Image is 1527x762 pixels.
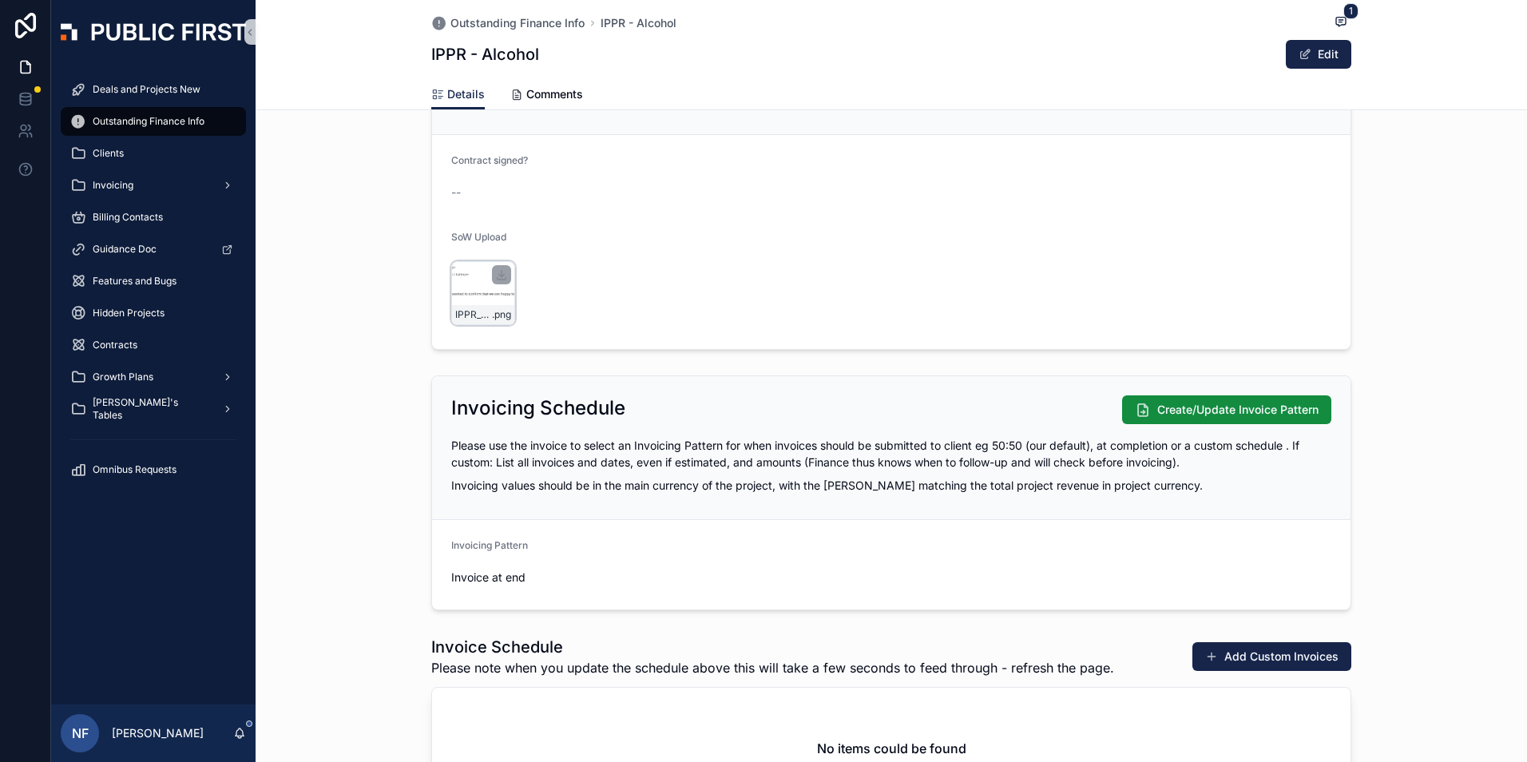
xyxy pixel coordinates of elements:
p: [PERSON_NAME] [112,725,204,741]
span: Deals and Projects New [93,83,200,96]
p: Please use the invoice to select an Invoicing Pattern for when invoices should be submitted to cl... [451,437,1331,470]
a: Clients [61,139,246,168]
span: -- [451,185,461,200]
span: Contract signed? [451,154,528,166]
a: IPPR - Alcohol [601,15,676,31]
span: Hidden Projects [93,307,165,319]
p: Invoicing values should be in the main currency of the project, with the [PERSON_NAME] matching t... [451,477,1331,494]
span: Outstanding Finance Info [450,15,585,31]
span: Invoice at end [451,570,662,585]
h2: No items could be found [817,739,966,758]
span: IPPR_Alcohol_Email [455,308,492,321]
span: Growth Plans [93,371,153,383]
button: Create/Update Invoice Pattern [1122,395,1331,424]
a: Features and Bugs [61,267,246,296]
a: [PERSON_NAME]'s Tables [61,395,246,423]
span: Create/Update Invoice Pattern [1157,402,1319,418]
span: Invoicing [93,179,133,192]
a: Billing Contacts [61,203,246,232]
span: Guidance Doc [93,243,157,256]
span: Invoicing Pattern [451,539,528,551]
span: Comments [526,86,583,102]
h1: IPPR - Alcohol [431,43,539,65]
a: Outstanding Finance Info [431,15,585,31]
span: SoW Upload [451,231,506,243]
span: .png [492,308,511,321]
img: App logo [61,23,246,41]
a: Deals and Projects New [61,75,246,104]
span: Billing Contacts [93,211,163,224]
div: scrollable content [51,64,256,505]
span: [PERSON_NAME]'s Tables [93,396,209,422]
h1: Invoice Schedule [431,636,1114,658]
a: Omnibus Requests [61,455,246,484]
a: Hidden Projects [61,299,246,327]
button: Add Custom Invoices [1192,642,1351,671]
span: NF [72,724,89,743]
a: Guidance Doc [61,235,246,264]
a: Outstanding Finance Info [61,107,246,136]
span: Clients [93,147,124,160]
span: Contracts [93,339,137,351]
a: Growth Plans [61,363,246,391]
span: Details [447,86,485,102]
span: Outstanding Finance Info [93,115,204,128]
a: Contracts [61,331,246,359]
h2: Invoicing Schedule [451,395,625,421]
span: 1 [1343,3,1358,19]
span: Please note when you update the schedule above this will take a few seconds to feed through - ref... [431,658,1114,677]
button: Edit [1286,40,1351,69]
a: Details [431,80,485,110]
button: 1 [1331,13,1351,33]
span: Features and Bugs [93,275,176,288]
a: Comments [510,80,583,112]
a: Invoicing [61,171,246,200]
span: Omnibus Requests [93,463,176,476]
